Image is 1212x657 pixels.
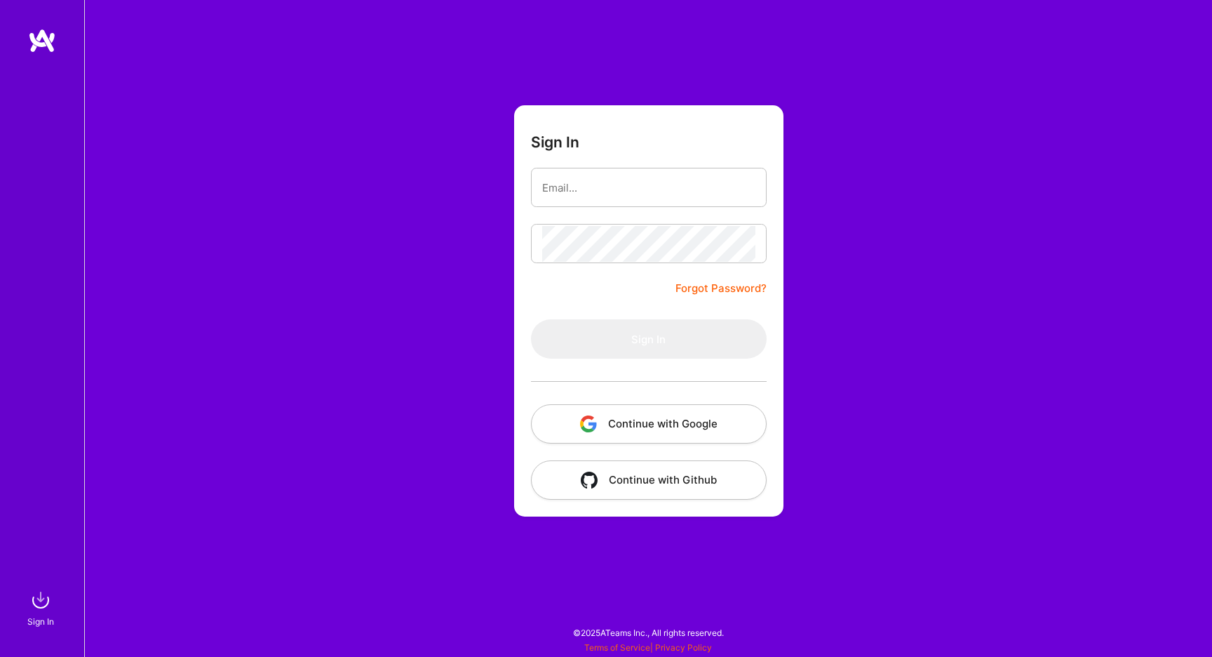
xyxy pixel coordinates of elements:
[27,614,54,629] div: Sign In
[655,642,712,653] a: Privacy Policy
[28,28,56,53] img: logo
[84,615,1212,650] div: © 2025 ATeams Inc., All rights reserved.
[531,404,767,444] button: Continue with Google
[531,460,767,500] button: Continue with Github
[531,133,579,151] h3: Sign In
[675,280,767,297] a: Forgot Password?
[542,170,755,206] input: Email...
[584,642,712,653] span: |
[580,416,597,432] img: icon
[581,472,598,489] img: icon
[531,319,767,359] button: Sign In
[27,586,55,614] img: sign in
[29,586,55,629] a: sign inSign In
[584,642,650,653] a: Terms of Service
